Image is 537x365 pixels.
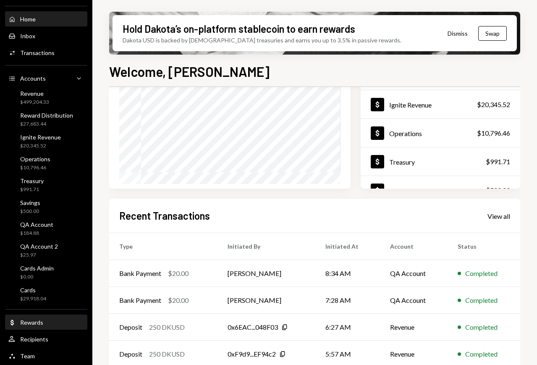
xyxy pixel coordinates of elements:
[5,348,87,363] a: Team
[20,199,40,206] div: Savings
[380,287,448,314] td: QA Account
[20,49,55,56] div: Transactions
[465,268,498,278] div: Completed
[361,90,520,118] a: Ignite Revenue$20,345.52
[315,314,380,341] td: 6:27 AM
[109,233,217,260] th: Type
[5,109,87,129] a: Reward Distribution$27,683.44
[20,186,44,193] div: $991.71
[361,147,520,176] a: Treasury$991.71
[20,265,54,272] div: Cards Admin
[465,295,498,305] div: Completed
[109,63,270,80] h1: Welcome, [PERSON_NAME]
[5,197,87,217] a: Savings$500.00
[20,208,40,215] div: $500.00
[123,22,355,36] div: Hold Dakota’s on-platform stablecoin to earn rewards
[380,314,448,341] td: Revenue
[389,186,411,194] div: Savings
[20,177,44,184] div: Treasury
[20,295,46,302] div: $29,918.04
[5,131,87,151] a: Ignite Revenue$20,345.52
[5,240,87,260] a: QA Account 2$25.97
[5,45,87,60] a: Transactions
[20,75,46,82] div: Accounts
[5,11,87,26] a: Home
[361,176,520,204] a: Savings$500.00
[20,286,46,294] div: Cards
[168,268,189,278] div: $20.00
[20,99,49,106] div: $499,204.33
[119,349,142,359] div: Deposit
[20,155,50,163] div: Operations
[487,211,510,221] a: View all
[228,349,276,359] div: 0xF9d9...EF94c2
[380,233,448,260] th: Account
[448,233,520,260] th: Status
[20,352,35,360] div: Team
[5,87,87,108] a: Revenue$499,204.33
[5,262,87,282] a: Cards Admin$0.00
[217,260,315,287] td: [PERSON_NAME]
[228,322,278,332] div: 0x6EAC...048F03
[119,295,161,305] div: Bank Payment
[477,100,510,110] div: $20,345.52
[20,16,36,23] div: Home
[465,349,498,359] div: Completed
[5,331,87,347] a: Recipients
[20,273,54,281] div: $0.00
[486,185,510,195] div: $500.00
[5,175,87,195] a: Treasury$991.71
[465,322,498,332] div: Completed
[487,212,510,221] div: View all
[20,90,49,97] div: Revenue
[486,157,510,167] div: $991.71
[5,153,87,173] a: Operations$10,796.46
[20,221,53,228] div: QA Account
[20,134,61,141] div: Ignite Revenue
[389,158,415,166] div: Treasury
[437,24,478,43] button: Dismiss
[389,129,422,137] div: Operations
[20,252,58,259] div: $25.97
[315,287,380,314] td: 7:28 AM
[5,71,87,86] a: Accounts
[119,209,210,223] h2: Recent Transactions
[5,28,87,43] a: Inbox
[168,295,189,305] div: $20.00
[149,349,185,359] div: 250 DKUSD
[361,119,520,147] a: Operations$10,796.46
[5,315,87,330] a: Rewards
[478,26,507,41] button: Swap
[20,121,73,128] div: $27,683.44
[389,101,432,109] div: Ignite Revenue
[5,218,87,239] a: QA Account$184.88
[315,260,380,287] td: 8:34 AM
[5,284,87,304] a: Cards$29,918.04
[20,32,35,39] div: Inbox
[123,36,401,45] div: Dakota USD is backed by [DEMOGRAPHIC_DATA] treasuries and earns you up to 3.5% in passive rewards.
[20,142,61,150] div: $20,345.52
[20,319,43,326] div: Rewards
[20,164,50,171] div: $10,796.46
[20,243,58,250] div: QA Account 2
[20,230,53,237] div: $184.88
[380,260,448,287] td: QA Account
[477,128,510,138] div: $10,796.46
[119,268,161,278] div: Bank Payment
[315,233,380,260] th: Initiated At
[217,287,315,314] td: [PERSON_NAME]
[119,322,142,332] div: Deposit
[149,322,185,332] div: 250 DKUSD
[217,233,315,260] th: Initiated By
[20,336,48,343] div: Recipients
[20,112,73,119] div: Reward Distribution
